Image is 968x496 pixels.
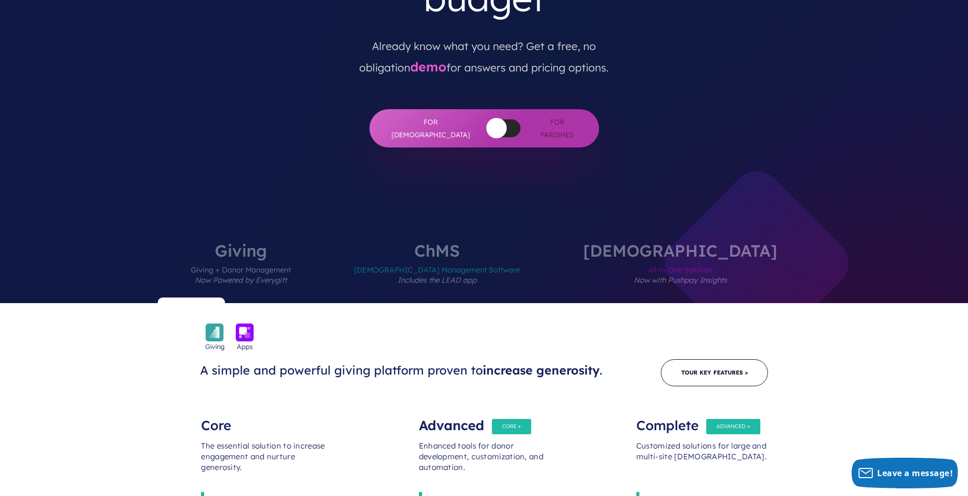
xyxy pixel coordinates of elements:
span: All-in-One Solution [583,259,777,303]
img: icon_giving-bckgrnd-600x600-1.png [206,324,224,341]
span: Leave a message! [877,467,953,479]
div: Enhanced tools for donor development, customization, and automation. [419,431,550,492]
div: Core [201,410,332,431]
em: Now Powered by Everygift [195,276,287,285]
label: [DEMOGRAPHIC_DATA] [553,242,808,303]
span: For [DEMOGRAPHIC_DATA] [390,116,471,141]
div: Advanced [419,410,550,431]
span: [DEMOGRAPHIC_DATA] Management Software [354,259,520,303]
div: The essential solution to increase engagement and nurture generosity. [201,431,332,492]
span: increase generosity [483,363,600,378]
button: Leave a message! [852,458,958,488]
div: Customized solutions for large and multi-site [DEMOGRAPHIC_DATA]. [636,431,767,492]
div: Complete [636,410,767,431]
span: Apps [237,341,253,352]
span: Giving [205,341,225,352]
em: Now with Pushpay Insights [634,276,727,285]
a: demo [410,59,446,75]
a: Tour Key Features > [661,359,768,386]
em: Includes the LEAD app [398,276,477,285]
p: Already know what you need? Get a free, no obligation for answers and pricing options. [338,27,631,79]
h3: A simple and powerful giving platform proven to . [200,363,612,378]
label: ChMS [324,242,551,303]
span: For Parishes [536,116,579,141]
span: Giving + Donor Management [191,259,291,303]
label: Giving [160,242,321,303]
img: icon_apps-bckgrnd-600x600-1.png [236,324,254,341]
